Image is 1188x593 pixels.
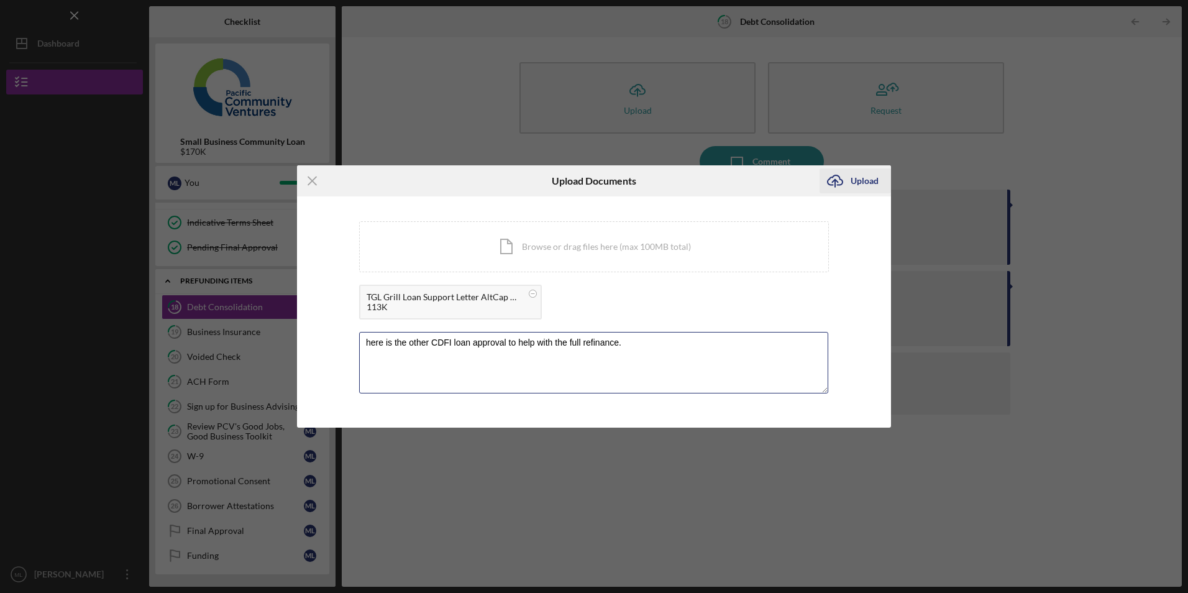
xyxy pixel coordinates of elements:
div: 113K [367,302,522,312]
div: Upload [851,168,879,193]
textarea: here is the other CDFI loan approval to help with the full refinance. [359,332,828,393]
h6: Upload Documents [552,175,636,186]
button: Upload [820,168,891,193]
div: TGL Grill Loan Support Letter AltCap CA .pdf [367,292,522,302]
